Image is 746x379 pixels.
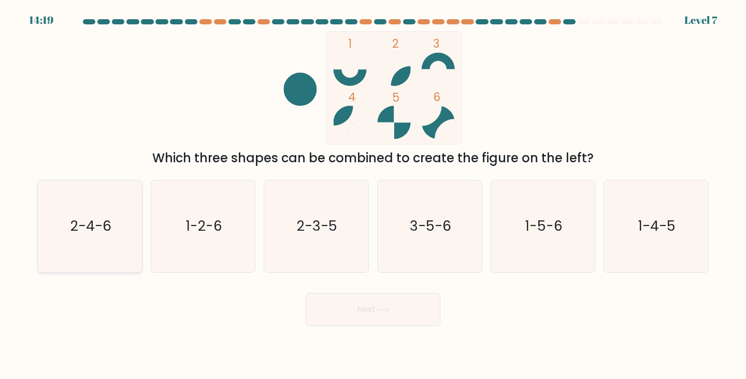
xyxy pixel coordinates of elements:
div: Which three shapes can be combined to create the figure on the left? [44,149,702,167]
text: 1-2-6 [186,217,222,236]
tspan: 5 [393,89,400,106]
tspan: 3 [434,35,440,52]
text: 3-5-6 [410,217,451,236]
text: 1-5-6 [525,217,563,236]
tspan: 4 [349,89,356,105]
div: 14:19 [29,12,53,28]
tspan: 2 [393,35,399,52]
text: 2-4-6 [70,217,111,236]
text: 1-4-5 [638,217,676,236]
div: Level 7 [684,12,717,28]
tspan: 6 [434,89,441,105]
button: Next [306,293,440,326]
tspan: 1 [349,35,352,52]
text: 2-3-5 [297,217,337,236]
